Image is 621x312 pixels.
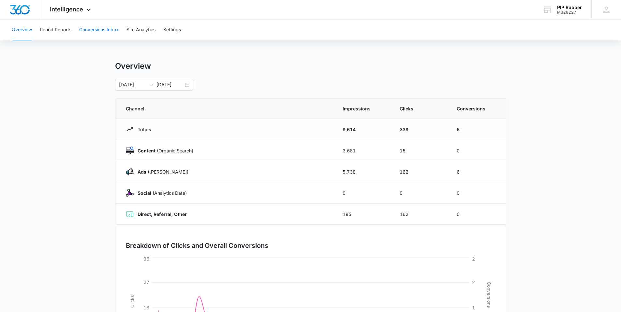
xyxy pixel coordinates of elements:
img: Ads [126,168,134,176]
span: Conversions [457,105,495,112]
tspan: 2 [472,279,475,285]
td: 6 [449,119,506,140]
strong: Ads [138,169,146,175]
td: 0 [449,182,506,204]
h1: Overview [115,61,151,71]
img: Social [126,189,134,197]
td: 9,614 [335,119,392,140]
tspan: Conversions [486,282,492,308]
td: 0 [392,182,449,204]
td: 195 [335,204,392,225]
tspan: 2 [472,256,475,262]
button: Site Analytics [126,20,155,40]
input: End date [156,81,184,88]
strong: Social [138,190,151,196]
td: 0 [335,182,392,204]
td: 339 [392,119,449,140]
td: 0 [449,204,506,225]
span: Channel [126,105,327,112]
input: Start date [119,81,146,88]
p: Totals [134,126,151,133]
span: swap-right [149,82,154,87]
h3: Breakdown of Clicks and Overall Conversions [126,241,268,250]
td: 3,681 [335,140,392,161]
p: (Analytics Data) [134,190,187,196]
div: account id [557,10,582,15]
tspan: 18 [143,305,149,310]
p: (Organic Search) [134,147,193,154]
button: Conversions Inbox [79,20,119,40]
span: Clicks [400,105,441,112]
td: 5,738 [335,161,392,182]
strong: Content [138,148,155,153]
span: to [149,82,154,87]
td: 6 [449,161,506,182]
span: Intelligence [50,6,83,13]
button: Overview [12,20,32,40]
tspan: Clicks [129,295,135,308]
div: account name [557,5,582,10]
img: Content [126,147,134,154]
tspan: 1 [472,305,475,310]
td: 0 [449,140,506,161]
tspan: 36 [143,256,149,262]
button: Settings [163,20,181,40]
p: ([PERSON_NAME]) [134,168,188,175]
td: 162 [392,204,449,225]
button: Period Reports [40,20,71,40]
tspan: 27 [143,279,149,285]
span: Impressions [343,105,384,112]
strong: Direct, Referral, Other [138,211,187,217]
td: 162 [392,161,449,182]
td: 15 [392,140,449,161]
